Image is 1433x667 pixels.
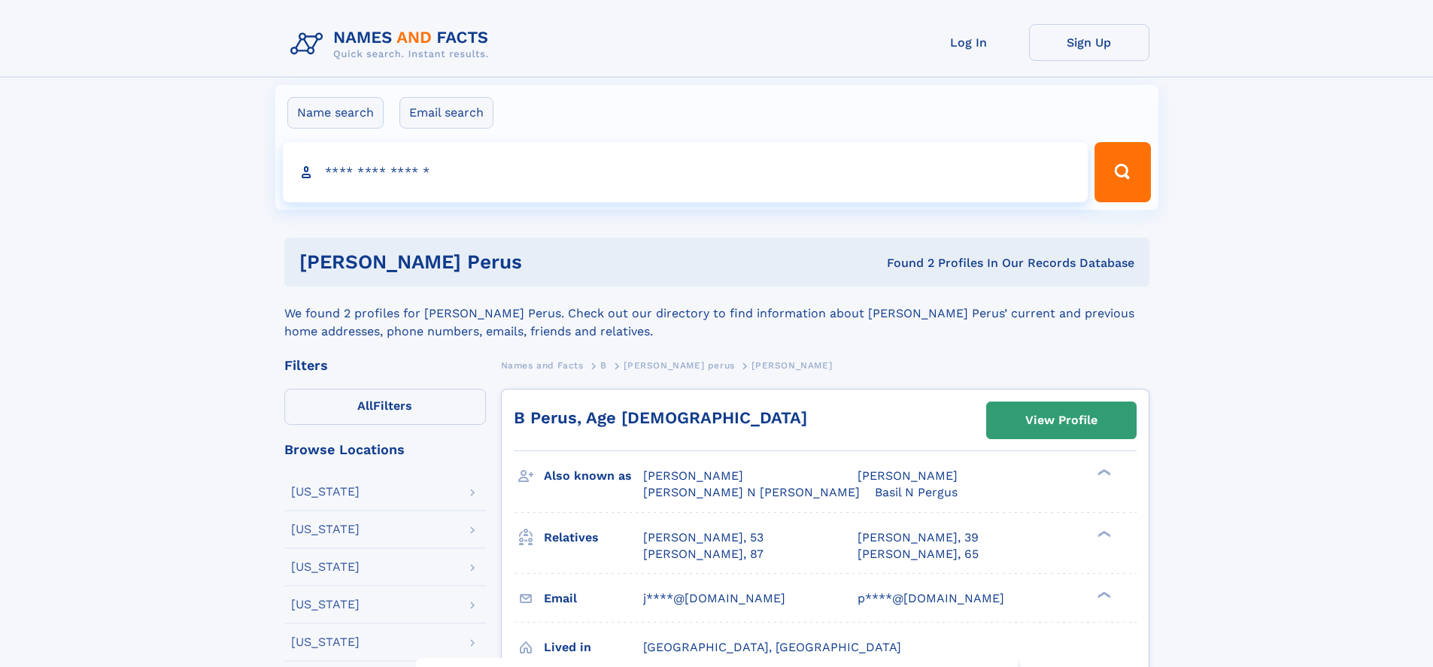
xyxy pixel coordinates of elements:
[858,546,979,562] a: [PERSON_NAME], 65
[858,529,979,546] a: [PERSON_NAME], 39
[643,485,860,499] span: [PERSON_NAME] N [PERSON_NAME]
[624,360,734,371] span: [PERSON_NAME] perus
[291,486,360,498] div: [US_STATE]
[1025,403,1098,438] div: View Profile
[544,635,643,660] h3: Lived in
[291,523,360,535] div: [US_STATE]
[643,468,743,483] span: [PERSON_NAME]
[643,546,764,562] a: [PERSON_NAME], 87
[600,360,607,371] span: B
[299,253,705,271] h1: [PERSON_NAME] Perus
[624,356,734,374] a: [PERSON_NAME] perus
[291,636,360,648] div: [US_STATE]
[291,599,360,611] div: [US_STATE]
[1094,142,1150,202] button: Search Button
[399,97,493,129] label: Email search
[643,640,901,654] span: [GEOGRAPHIC_DATA], [GEOGRAPHIC_DATA]
[284,389,486,425] label: Filters
[284,287,1149,341] div: We found 2 profiles for [PERSON_NAME] Perus. Check out our directory to find information about [P...
[643,529,764,546] a: [PERSON_NAME], 53
[544,586,643,611] h3: Email
[1094,590,1112,599] div: ❯
[987,402,1136,438] a: View Profile
[704,255,1134,271] div: Found 2 Profiles In Our Records Database
[600,356,607,374] a: B
[544,525,643,550] h3: Relatives
[283,142,1088,202] input: search input
[284,24,501,65] img: Logo Names and Facts
[1029,24,1149,61] a: Sign Up
[284,443,486,456] div: Browse Locations
[291,561,360,573] div: [US_STATE]
[751,360,832,371] span: [PERSON_NAME]
[514,408,807,427] a: B Perus, Age [DEMOGRAPHIC_DATA]
[1094,529,1112,538] div: ❯
[501,356,584,374] a: Names and Facts
[287,97,384,129] label: Name search
[357,399,373,413] span: All
[544,463,643,489] h3: Also known as
[1094,468,1112,478] div: ❯
[284,359,486,372] div: Filters
[909,24,1029,61] a: Log In
[858,468,958,483] span: [PERSON_NAME]
[875,485,958,499] span: Basil N Pergus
